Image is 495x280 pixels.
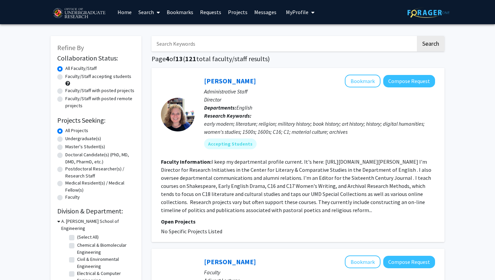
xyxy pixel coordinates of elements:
span: Refine By [57,43,84,52]
iframe: Chat [5,250,29,275]
h3: A. [PERSON_NAME] School of Engineering [61,218,135,232]
a: Home [114,0,135,24]
p: Administrative Staff [204,87,435,95]
p: Director [204,95,435,104]
img: University of Maryland Logo [51,5,107,22]
label: Chemical & Biomolecular Engineering [77,242,133,256]
b: Research Keywords: [204,112,252,119]
fg-read-more: I keep my departmental profile current. It's here: [URL][DOMAIN_NAME][PERSON_NAME] I'm Director f... [161,158,431,213]
p: Faculty [204,268,435,276]
button: Compose Request to Mayur Gosai [383,256,435,268]
button: Compose Request to Karen Nelson [383,75,435,87]
h2: Collaboration Status: [57,54,135,62]
label: Undergraduate(s) [65,135,101,142]
label: Faculty [65,194,80,201]
span: No Specific Projects Listed [161,228,222,235]
a: Requests [197,0,225,24]
a: Search [135,0,163,24]
label: Faculty/Staff accepting students [65,73,131,80]
label: Faculty/Staff with posted projects [65,87,134,94]
label: (Select All) [77,234,99,241]
button: Search [417,36,444,51]
a: [PERSON_NAME] [204,257,256,266]
button: Add Karen Nelson to Bookmarks [345,75,381,87]
a: [PERSON_NAME] [204,77,256,85]
span: 4 [166,54,169,63]
a: Projects [225,0,251,24]
span: English [236,104,252,111]
span: My Profile [286,9,308,15]
h1: Page of ( total faculty/staff results) [152,55,444,63]
p: Open Projects [161,217,435,226]
div: early modern; literature; religion; military history; book history; art history; history; digital... [204,120,435,136]
label: Faculty/Staff with posted remote projects [65,95,135,109]
label: All Faculty/Staff [65,65,97,72]
label: Medical Resident(s) / Medical Fellow(s) [65,179,135,194]
a: Messages [251,0,280,24]
h2: Division & Department: [57,207,135,215]
mat-chip: Accepting Students [204,138,257,149]
b: Departments: [204,104,236,111]
label: Doctoral Candidate(s) (PhD, MD, DMD, PharmD, etc.) [65,151,135,165]
a: Bookmarks [163,0,197,24]
b: Faculty Information: [161,158,211,165]
label: Civil & Environmental Engineering [77,256,133,270]
label: All Projects [65,127,88,134]
label: Postdoctoral Researcher(s) / Research Staff [65,165,135,179]
span: 13 [175,54,183,63]
h2: Projects Seeking: [57,116,135,124]
input: Search Keywords [152,36,416,51]
img: ForagerOne Logo [407,7,450,18]
span: 121 [185,54,196,63]
button: Add Mayur Gosai to Bookmarks [345,255,381,268]
label: Master's Student(s) [65,143,105,150]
